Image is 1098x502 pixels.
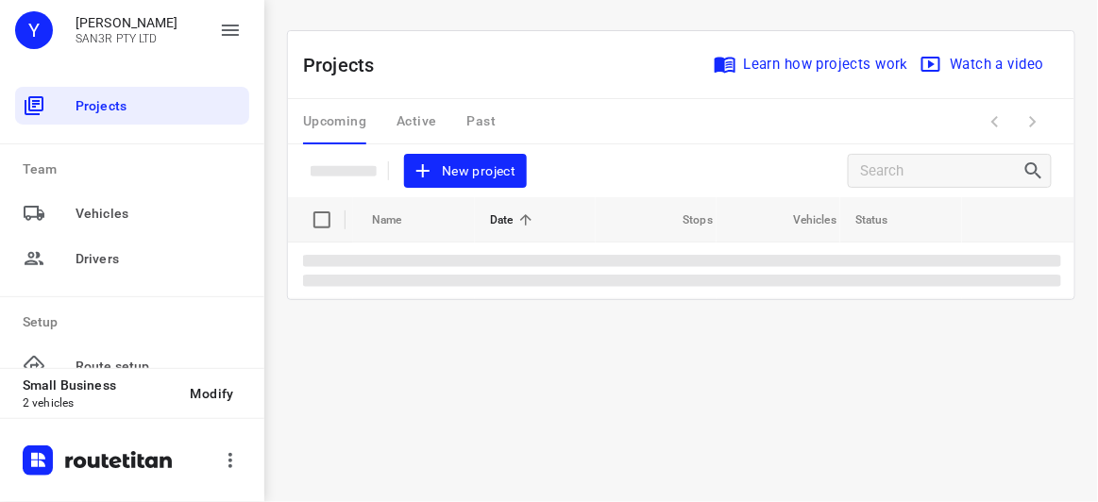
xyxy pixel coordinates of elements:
div: Drivers [15,240,249,277]
span: Vehicles [76,204,242,224]
p: SAN3R PTY LTD [76,32,178,45]
span: New project [415,159,515,183]
div: Y [15,11,53,49]
div: Route setup [15,347,249,385]
span: Drivers [76,249,242,269]
div: Vehicles [15,194,249,232]
div: Projects [15,87,249,125]
span: Date [490,209,538,231]
span: Vehicles [769,209,836,231]
span: Route setup [76,357,242,376]
p: Team [23,159,249,179]
span: Name [372,209,427,231]
p: Yvonne Wong [76,15,178,30]
p: Small Business [23,377,176,393]
p: 2 vehicles [23,396,176,410]
span: Projects [76,96,242,116]
input: Search projects [860,157,1022,186]
span: Previous Page [976,103,1014,141]
span: Status [855,209,913,231]
button: New project [404,154,527,189]
span: Stops [658,209,713,231]
span: Modify [191,386,234,401]
p: Setup [23,312,249,332]
p: Projects [303,51,390,79]
button: Modify [176,376,249,410]
span: Next Page [1014,103,1052,141]
div: Search [1022,159,1051,182]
